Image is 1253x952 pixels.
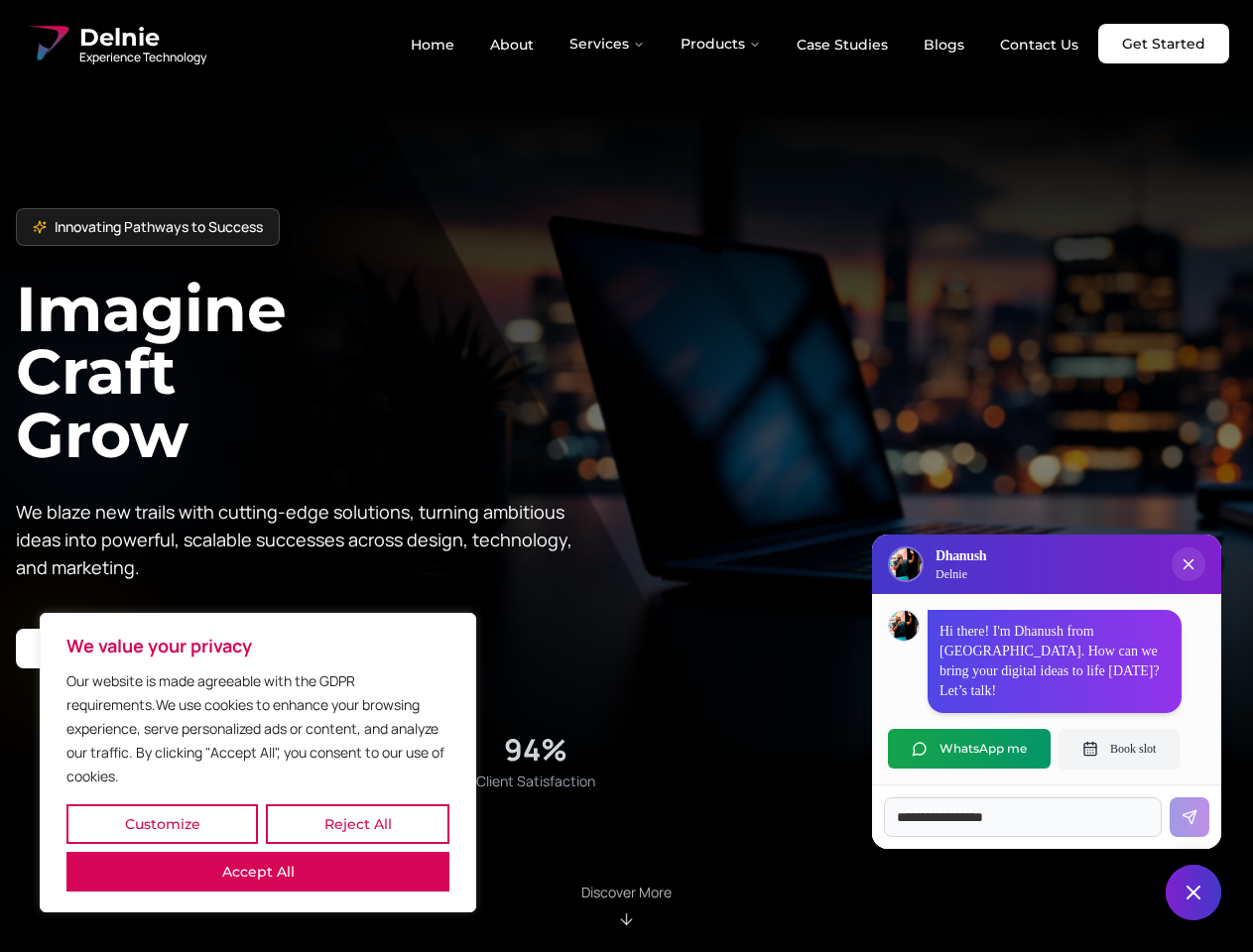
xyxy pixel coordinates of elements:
[55,217,263,237] span: Innovating Pathways to Success
[1172,547,1205,581] button: Close chat popup
[24,20,71,67] img: Delnie Logo
[581,883,672,902] p: Discover More
[66,804,258,844] button: Customize
[1166,865,1221,920] button: Close chat
[24,20,206,67] a: Delnie Logo Full
[66,852,449,892] button: Accept All
[554,24,661,63] button: Services
[1098,24,1229,63] a: Get Started
[79,22,206,54] span: Delnie
[888,729,1051,769] button: WhatsApp me
[665,24,777,63] button: Products
[781,28,904,61] a: Case Studies
[395,28,470,61] a: Home
[890,548,922,580] img: Delnie Logo
[936,566,986,582] p: Delnie
[16,498,587,581] p: We blaze new trails with cutting-edge solutions, turning ambitious ideas into powerful, scalable ...
[16,629,243,668] a: Start your project with us
[1059,729,1180,769] button: Book slot
[16,278,627,465] h1: Imagine Craft Grow
[908,28,980,61] a: Blogs
[476,772,595,791] span: Client Satisfaction
[936,546,986,566] h3: Dhanush
[504,732,567,768] div: 94%
[66,634,449,657] p: We value your privacy
[66,669,449,788] p: Our website is made agreeable with the GDPR requirements.We use cookies to enhance your browsing ...
[984,28,1094,61] a: Contact Us
[889,611,919,641] img: Dhanush
[474,28,550,61] a: About
[940,622,1170,701] p: Hi there! I'm Dhanush from [GEOGRAPHIC_DATA]. How can we bring your digital ideas to life [DATE]?...
[395,24,1094,63] nav: Main
[266,804,449,844] button: Reject All
[79,50,206,65] span: Experience Technology
[581,883,672,928] div: Scroll to About section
